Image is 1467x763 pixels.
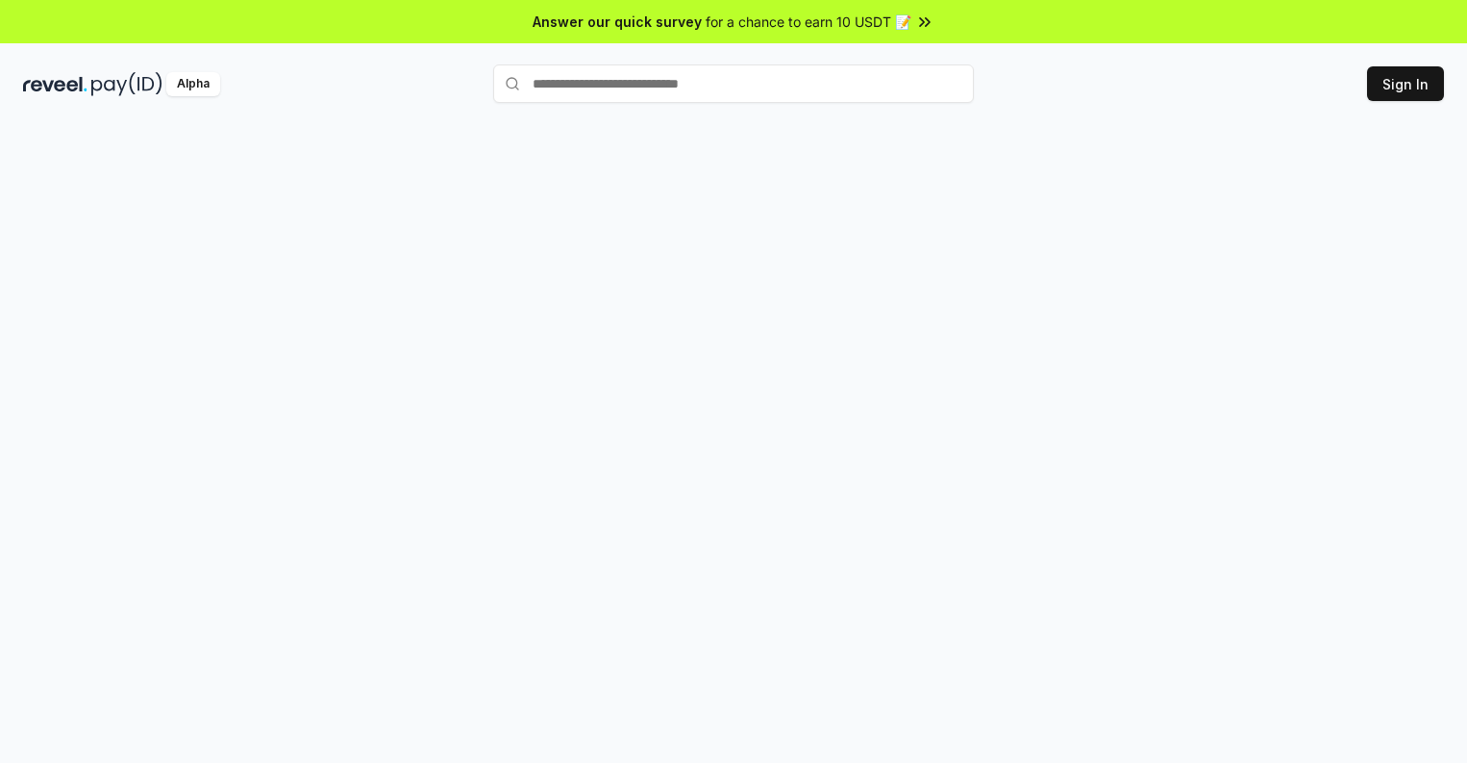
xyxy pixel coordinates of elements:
[166,72,220,96] div: Alpha
[23,72,87,96] img: reveel_dark
[91,72,162,96] img: pay_id
[533,12,702,32] span: Answer our quick survey
[706,12,911,32] span: for a chance to earn 10 USDT 📝
[1367,66,1444,101] button: Sign In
